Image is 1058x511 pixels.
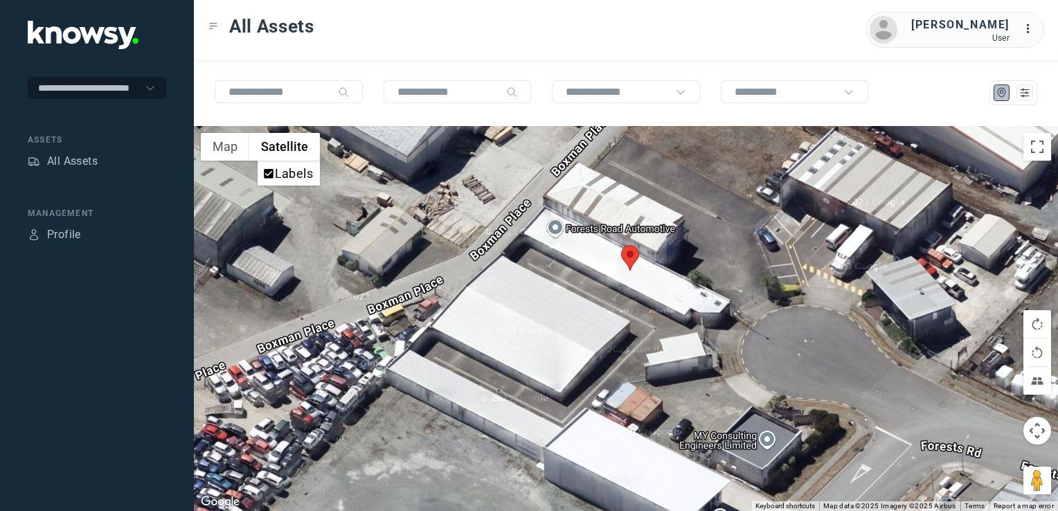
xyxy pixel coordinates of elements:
a: AssetsAll Assets [28,153,98,170]
div: Profile [28,228,40,241]
div: : [1023,21,1040,39]
div: Map [996,87,1008,99]
div: Toggle Menu [208,21,218,31]
button: Keyboard shortcuts [755,501,815,511]
ul: Show satellite imagery [258,161,320,186]
button: Toggle fullscreen view [1023,133,1051,161]
a: Terms (opens in new tab) [965,502,985,510]
div: Search [506,87,517,98]
div: Assets [28,155,40,168]
button: Map camera controls [1023,417,1051,445]
button: Show satellite imagery [249,133,320,161]
a: Report a map error [994,502,1054,510]
img: avatar.png [870,16,897,44]
button: Rotate map clockwise [1023,310,1051,338]
tspan: ... [1024,24,1038,34]
a: Open this area in Google Maps (opens a new window) [197,493,243,511]
label: Labels [275,166,313,181]
img: Google [197,493,243,511]
button: Show street map [201,133,249,161]
div: Assets [28,134,166,146]
img: Application Logo [28,21,138,49]
span: All Assets [229,14,314,39]
div: [PERSON_NAME] [911,17,1010,33]
div: All Assets [47,153,98,170]
li: Labels [259,162,319,184]
div: Search [338,87,349,98]
div: Profile [47,226,81,243]
a: ProfileProfile [28,226,81,243]
div: Management [28,207,166,219]
div: List [1019,87,1031,99]
div: User [911,33,1010,43]
button: Rotate map counterclockwise [1023,339,1051,366]
span: Map data ©2025 Imagery ©2025 Airbus [823,502,956,510]
button: Tilt map [1023,367,1051,395]
div: : [1023,21,1040,37]
button: Drag Pegman onto the map to open Street View [1023,467,1051,494]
